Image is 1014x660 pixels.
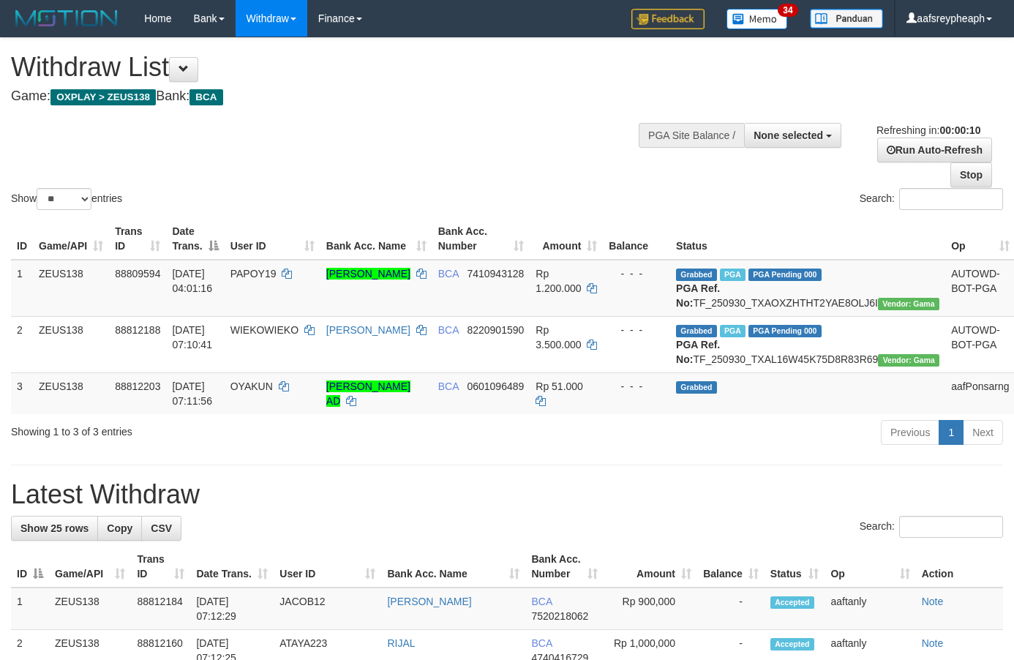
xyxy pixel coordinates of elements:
[770,638,814,650] span: Accepted
[676,282,720,309] b: PGA Ref. No:
[172,380,212,407] span: [DATE] 07:11:56
[860,516,1003,538] label: Search:
[748,325,822,337] span: PGA Pending
[230,268,277,280] span: PAPOY19
[172,324,212,350] span: [DATE] 07:10:41
[320,218,432,260] th: Bank Acc. Name: activate to sort column ascending
[115,380,160,392] span: 88812203
[115,268,160,280] span: 88809594
[326,380,410,407] a: [PERSON_NAME] AD
[166,218,224,260] th: Date Trans.: activate to sort column descending
[670,218,945,260] th: Status
[639,123,744,148] div: PGA Site Balance /
[899,516,1003,538] input: Search:
[11,53,661,82] h1: Withdraw List
[631,9,705,29] img: Feedback.jpg
[810,9,883,29] img: panduan.png
[530,218,603,260] th: Amount: activate to sort column ascending
[11,419,412,439] div: Showing 1 to 3 of 3 entries
[744,123,841,148] button: None selected
[899,188,1003,210] input: Search:
[720,269,746,281] span: Marked by aaftanly
[151,522,172,534] span: CSV
[97,516,142,541] a: Copy
[670,260,945,317] td: TF_250930_TXAOXZHTHT2YAE8OLJ6I
[230,380,273,392] span: OYAKUN
[765,546,825,588] th: Status: activate to sort column ascending
[190,546,274,588] th: Date Trans.: activate to sort column ascending
[697,588,765,630] td: -
[107,522,132,534] span: Copy
[11,316,33,372] td: 2
[49,588,131,630] td: ZEUS138
[536,268,581,294] span: Rp 1.200.000
[326,324,410,336] a: [PERSON_NAME]
[225,218,320,260] th: User ID: activate to sort column ascending
[274,588,381,630] td: JACOB12
[467,268,524,280] span: Copy 7410943128 to clipboard
[604,588,697,630] td: Rp 900,000
[609,379,664,394] div: - - -
[531,637,552,649] span: BCA
[676,381,717,394] span: Grabbed
[878,298,939,310] span: Vendor URL: https://trx31.1velocity.biz
[720,325,746,337] span: Marked by aaftanly
[109,218,166,260] th: Trans ID: activate to sort column ascending
[825,546,915,588] th: Op: activate to sort column ascending
[131,588,190,630] td: 88812184
[381,546,525,588] th: Bank Acc. Name: activate to sort column ascending
[432,218,530,260] th: Bank Acc. Number: activate to sort column ascending
[531,610,588,622] span: Copy 7520218062 to clipboard
[603,218,670,260] th: Balance
[115,324,160,336] span: 88812188
[860,188,1003,210] label: Search:
[11,7,122,29] img: MOTION_logo.png
[939,124,980,136] strong: 00:00:10
[778,4,797,17] span: 34
[676,339,720,365] b: PGA Ref. No:
[670,316,945,372] td: TF_250930_TXAL16W45K75D8R83R69
[536,324,581,350] span: Rp 3.500.000
[230,324,298,336] span: WIEKOWIEKO
[387,637,415,649] a: RIJAL
[11,218,33,260] th: ID
[33,316,109,372] td: ZEUS138
[11,372,33,414] td: 3
[172,268,212,294] span: [DATE] 04:01:16
[676,269,717,281] span: Grabbed
[525,546,603,588] th: Bank Acc. Number: activate to sort column ascending
[876,124,980,136] span: Refreshing in:
[881,420,939,445] a: Previous
[20,522,89,534] span: Show 25 rows
[11,516,98,541] a: Show 25 rows
[916,546,1003,588] th: Action
[531,596,552,607] span: BCA
[11,188,122,210] label: Show entries
[748,269,822,281] span: PGA Pending
[878,354,939,367] span: Vendor URL: https://trx31.1velocity.biz
[467,380,524,392] span: Copy 0601096489 to clipboard
[922,637,944,649] a: Note
[274,546,381,588] th: User ID: activate to sort column ascending
[11,89,661,104] h4: Game: Bank:
[825,588,915,630] td: aaftanly
[754,130,823,141] span: None selected
[950,162,992,187] a: Stop
[963,420,1003,445] a: Next
[11,260,33,317] td: 1
[770,596,814,609] span: Accepted
[467,324,524,336] span: Copy 8220901590 to clipboard
[190,588,274,630] td: [DATE] 07:12:29
[438,268,459,280] span: BCA
[11,588,49,630] td: 1
[604,546,697,588] th: Amount: activate to sort column ascending
[438,380,459,392] span: BCA
[37,188,91,210] select: Showentries
[877,138,992,162] a: Run Auto-Refresh
[33,372,109,414] td: ZEUS138
[189,89,222,105] span: BCA
[131,546,190,588] th: Trans ID: activate to sort column ascending
[609,266,664,281] div: - - -
[50,89,156,105] span: OXPLAY > ZEUS138
[726,9,788,29] img: Button%20Memo.svg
